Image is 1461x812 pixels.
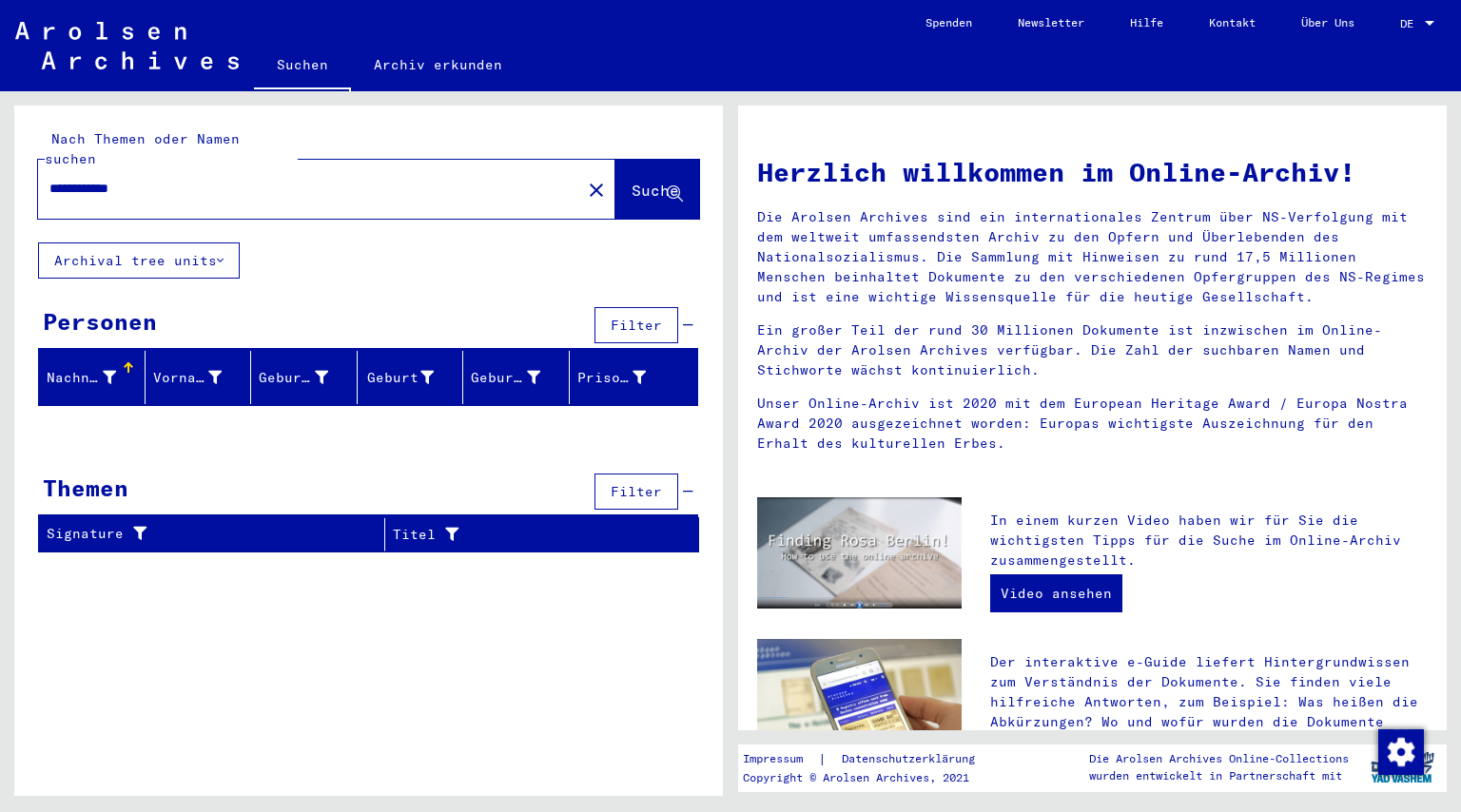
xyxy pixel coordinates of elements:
[351,42,525,87] a: Archiv erkunden
[611,317,662,334] span: Filter
[743,749,818,769] a: Impressum
[146,351,252,404] mat-header-cell: Vorname
[577,368,647,388] div: Prisoner #
[365,368,435,388] div: Geburt‏
[757,207,1428,307] p: Die Arolsen Archives sind ein internationales Zentrum über NS-Verfolgung mit dem weltweit umfasse...
[47,368,116,388] div: Nachname
[47,362,145,393] div: Nachname
[632,181,679,200] span: Suche
[585,179,608,202] mat-icon: close
[611,483,662,500] span: Filter
[757,497,962,609] img: video.jpg
[38,242,240,279] button: Archival tree units
[471,368,540,388] div: Geburtsdatum
[47,524,360,544] div: Signature
[471,362,569,393] div: Geburtsdatum
[39,351,146,404] mat-header-cell: Nachname
[43,304,157,338] div: Personen
[15,22,239,69] img: Arolsen_neg.svg
[393,525,652,545] div: Titel
[743,769,998,786] p: Copyright © Arolsen Archives, 2021
[990,574,1122,612] a: Video ansehen
[990,652,1428,752] p: Der interaktive e-Guide liefert Hintergrundwissen zum Verständnis der Dokumente. Sie finden viele...
[757,639,962,776] img: eguide.jpg
[594,307,678,343] button: Filter
[743,749,998,769] div: |
[1378,729,1424,775] img: Zustimmung ändern
[393,519,675,550] div: Titel
[1400,17,1421,30] span: DE
[365,362,463,393] div: Geburt‏
[990,511,1428,570] p: In einem kurzen Video haben wir für Sie die wichtigsten Tipps für die Suche im Online-Archiv zusa...
[577,362,675,393] div: Prisoner #
[615,160,699,219] button: Suche
[1089,767,1349,784] p: wurden entwickelt in Partnerschaft mit
[358,351,464,404] mat-header-cell: Geburt‏
[757,152,1428,192] h1: Herzlich willkommen im Online-Archiv!
[47,519,384,550] div: Signature
[757,320,1428,380] p: Ein großer Teil der rund 30 Millionen Dokumente ist inzwischen im Online-Archiv der Arolsen Archi...
[577,170,615,208] button: Clear
[45,130,240,167] mat-label: Nach Themen oder Namen suchen
[251,351,358,404] mat-header-cell: Geburtsname
[259,362,357,393] div: Geburtsname
[570,351,698,404] mat-header-cell: Prisoner #
[254,42,351,91] a: Suchen
[1367,744,1438,791] img: yv_logo.png
[463,351,570,404] mat-header-cell: Geburtsdatum
[43,471,128,505] div: Themen
[594,474,678,510] button: Filter
[153,362,251,393] div: Vorname
[153,368,223,388] div: Vorname
[757,394,1428,454] p: Unser Online-Archiv ist 2020 mit dem European Heritage Award / Europa Nostra Award 2020 ausgezeic...
[259,368,328,388] div: Geburtsname
[1089,750,1349,767] p: Die Arolsen Archives Online-Collections
[827,749,998,769] a: Datenschutzerklärung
